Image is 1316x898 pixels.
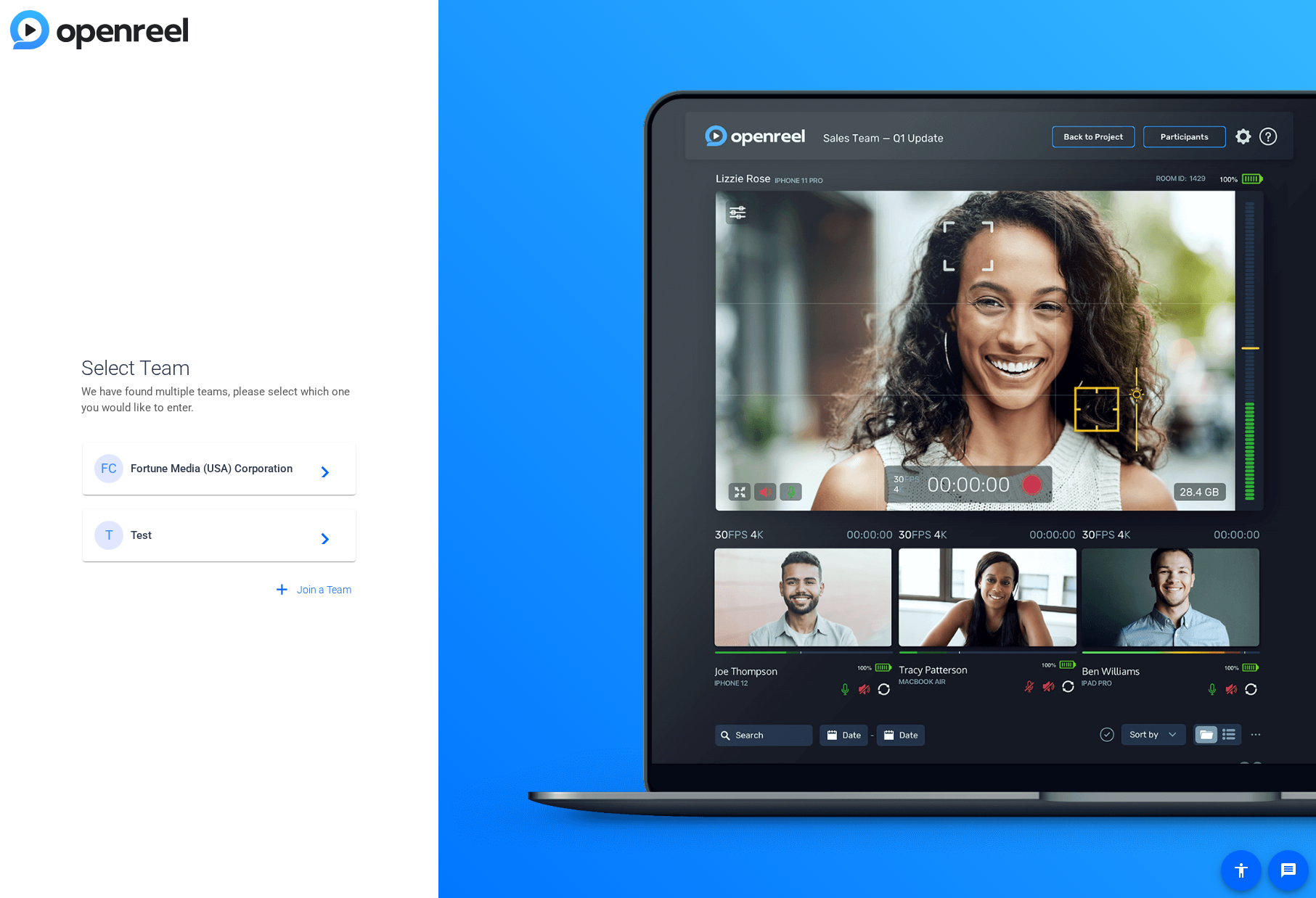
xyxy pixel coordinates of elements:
[10,10,188,49] img: blue-gradient.svg
[81,384,357,416] p: We have found multiple teams, please select which one you would like to enter.
[312,460,330,477] mat-icon: navigate_next
[1233,862,1250,879] mat-icon: accessibility
[131,529,312,542] span: Test
[273,581,291,599] mat-icon: add
[131,462,312,475] span: Fortune Media (USA) Corporation
[267,577,357,604] button: Join a Team
[81,353,357,384] span: Select Team
[312,527,330,544] mat-icon: navigate_next
[1280,862,1297,879] mat-icon: message
[94,454,123,483] div: FC
[297,582,351,598] span: Join a Team
[94,521,123,550] div: T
